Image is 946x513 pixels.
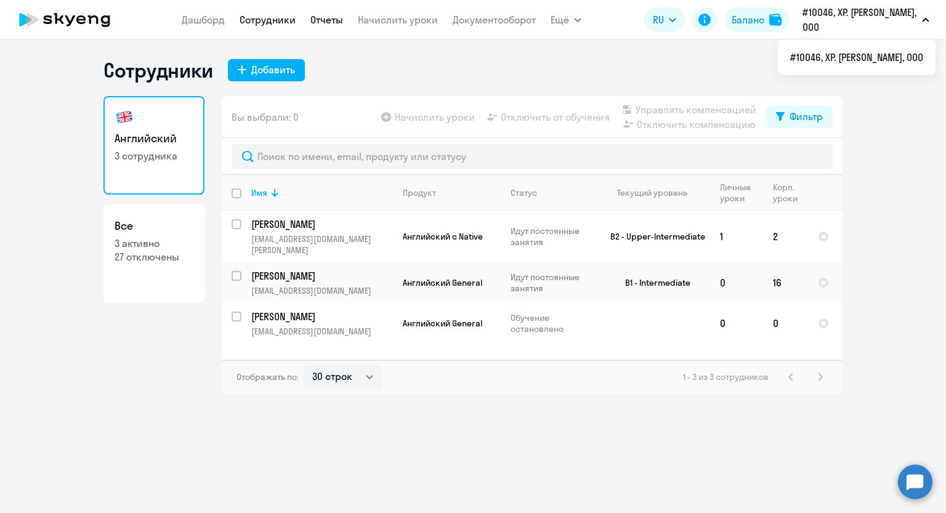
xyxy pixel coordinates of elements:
[683,371,769,382] span: 1 - 3 из 3 сотрудников
[403,187,436,198] div: Продукт
[251,187,267,198] div: Имя
[251,233,392,256] p: [EMAIL_ADDRESS][DOMAIN_NAME][PERSON_NAME]
[724,7,789,32] button: Балансbalance
[763,211,808,262] td: 2
[310,14,343,26] a: Отчеты
[551,12,569,27] span: Ещё
[115,250,193,264] p: 27 отключены
[769,14,782,26] img: balance
[115,218,193,234] h3: Все
[551,7,581,32] button: Ещё
[103,58,213,83] h1: Сотрудники
[773,182,807,204] div: Корп. уроки
[251,310,392,323] a: [PERSON_NAME]
[596,211,710,262] td: B2 - Upper-Intermediate
[511,272,595,294] p: Идут постоянные занятия
[596,262,710,303] td: B1 - Intermediate
[251,326,392,337] p: [EMAIL_ADDRESS][DOMAIN_NAME]
[802,5,917,34] p: #10046, ХР. [PERSON_NAME], ООО
[115,236,193,250] p: 3 активно
[251,217,392,231] a: [PERSON_NAME]
[790,109,823,124] div: Фильтр
[403,318,482,329] span: Английский General
[605,187,709,198] div: Текущий уровень
[115,131,193,147] h3: Английский
[720,182,754,204] div: Личные уроки
[653,12,664,27] span: RU
[115,107,134,127] img: english
[710,211,763,262] td: 1
[453,14,536,26] a: Документооборот
[720,182,762,204] div: Личные уроки
[732,12,764,27] div: Баланс
[103,96,204,195] a: Английский3 сотрудника
[710,262,763,303] td: 0
[403,231,483,242] span: Английский с Native
[103,204,204,303] a: Все3 активно27 отключены
[796,5,936,34] button: #10046, ХР. [PERSON_NAME], ООО
[251,62,295,77] div: Добавить
[251,285,392,296] p: [EMAIL_ADDRESS][DOMAIN_NAME]
[766,106,833,128] button: Фильтр
[251,269,390,283] p: [PERSON_NAME]
[232,144,833,169] input: Поиск по имени, email, продукту или статусу
[763,262,808,303] td: 16
[403,187,500,198] div: Продукт
[115,149,193,163] p: 3 сотрудника
[251,310,390,323] p: [PERSON_NAME]
[617,187,687,198] div: Текущий уровень
[228,59,305,81] button: Добавить
[358,14,438,26] a: Начислить уроки
[232,110,299,124] span: Вы выбрали: 0
[251,187,392,198] div: Имя
[773,182,799,204] div: Корп. уроки
[644,7,685,32] button: RU
[251,217,390,231] p: [PERSON_NAME]
[511,225,595,248] p: Идут постоянные занятия
[403,277,482,288] span: Английский General
[240,14,296,26] a: Сотрудники
[511,187,595,198] div: Статус
[236,371,299,382] span: Отображать по:
[710,303,763,344] td: 0
[511,312,595,334] p: Обучение остановлено
[778,39,936,75] ul: Ещё
[511,187,537,198] div: Статус
[763,303,808,344] td: 0
[251,269,392,283] a: [PERSON_NAME]
[182,14,225,26] a: Дашборд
